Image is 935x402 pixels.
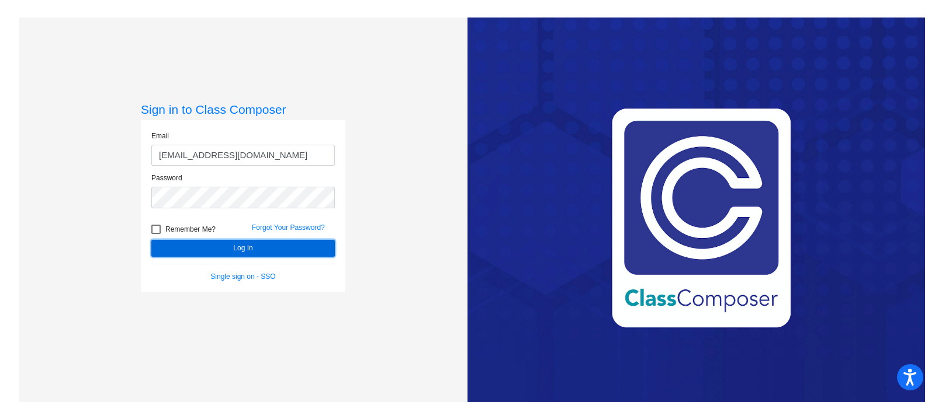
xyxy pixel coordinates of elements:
[151,131,169,141] label: Email
[165,222,216,236] span: Remember Me?
[252,223,325,232] a: Forgot Your Password?
[141,102,345,117] h3: Sign in to Class Composer
[210,272,275,281] a: Single sign on - SSO
[151,240,335,257] button: Log In
[151,173,182,183] label: Password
